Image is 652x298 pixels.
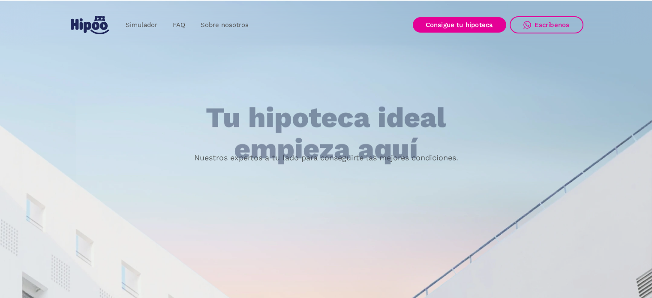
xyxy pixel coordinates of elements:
[193,17,256,33] a: Sobre nosotros
[413,17,506,33] a: Consigue tu hipoteca
[118,17,165,33] a: Simulador
[535,21,570,29] div: Escríbenos
[163,102,488,165] h1: Tu hipoteca ideal empieza aquí
[510,16,583,33] a: Escríbenos
[69,12,111,38] a: home
[165,17,193,33] a: FAQ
